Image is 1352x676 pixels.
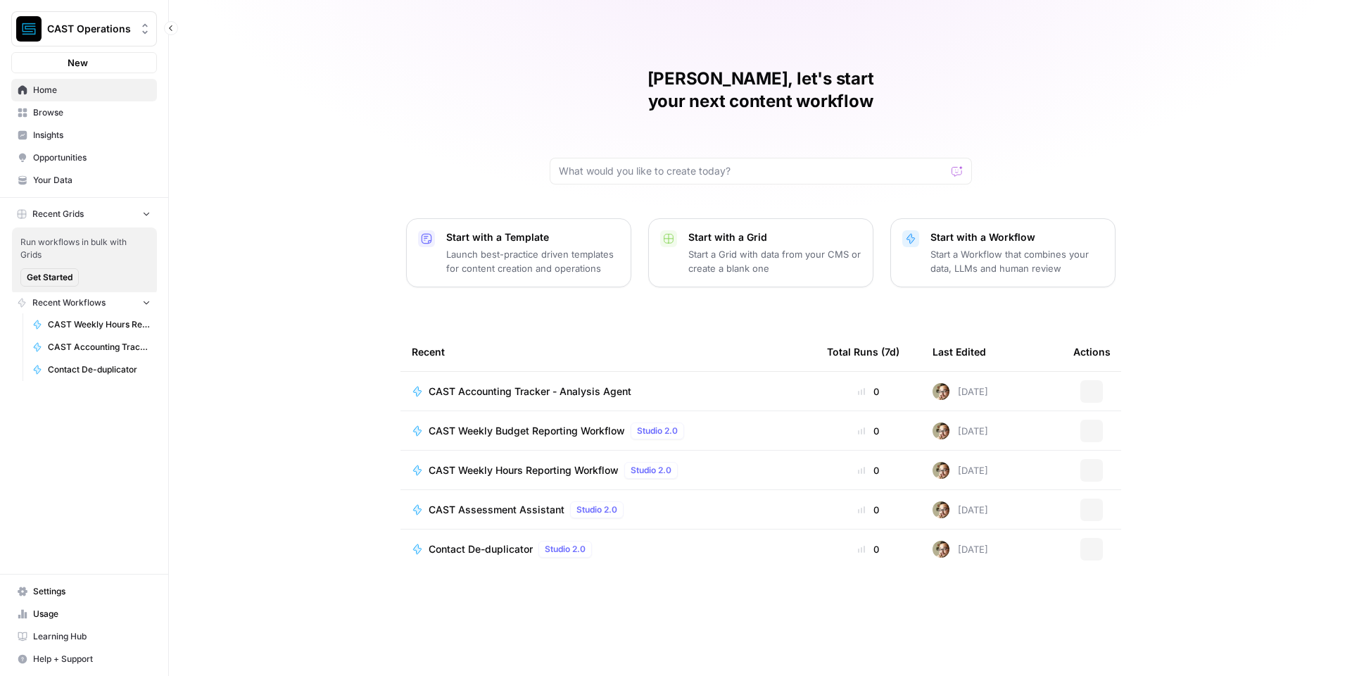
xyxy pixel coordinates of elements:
[1073,332,1111,371] div: Actions
[33,129,151,142] span: Insights
[33,84,151,96] span: Home
[11,292,157,313] button: Recent Workflows
[688,230,861,244] p: Start with a Grid
[827,384,910,399] div: 0
[11,580,157,603] a: Settings
[827,424,910,438] div: 0
[576,503,617,516] span: Studio 2.0
[11,11,157,46] button: Workspace: CAST Operations
[11,146,157,169] a: Opportunities
[412,384,804,399] a: CAST Accounting Tracker - Analysis Agent
[429,503,564,517] span: CAST Assessment Assistant
[48,363,151,376] span: Contact De-duplicator
[631,464,671,477] span: Studio 2.0
[446,247,619,275] p: Launch best-practice driven templates for content creation and operations
[688,247,861,275] p: Start a Grid with data from your CMS or create a blank one
[933,383,988,400] div: [DATE]
[648,218,873,287] button: Start with a GridStart a Grid with data from your CMS or create a blank one
[412,423,804,439] a: CAST Weekly Budget Reporting WorkflowStudio 2.0
[933,332,986,371] div: Last Edited
[827,463,910,477] div: 0
[33,630,151,643] span: Learning Hub
[48,341,151,353] span: CAST Accounting Tracker - Analysis Agent
[20,236,149,261] span: Run workflows in bulk with Grids
[550,68,972,113] h1: [PERSON_NAME], let's start your next content workflow
[16,16,42,42] img: CAST Operations Logo
[20,268,79,287] button: Get Started
[11,101,157,124] a: Browse
[933,383,949,400] img: dgvnr7e784zoarby4zq8eivda5uh
[11,603,157,625] a: Usage
[412,541,804,558] a: Contact De-duplicatorStudio 2.0
[429,463,619,477] span: CAST Weekly Hours Reporting Workflow
[446,230,619,244] p: Start with a Template
[32,296,106,309] span: Recent Workflows
[11,169,157,192] a: Your Data
[26,358,157,381] a: Contact De-duplicator
[559,164,946,178] input: What would you like to create today?
[47,22,132,36] span: CAST Operations
[933,501,949,518] img: dgvnr7e784zoarby4zq8eivda5uh
[33,653,151,665] span: Help + Support
[827,542,910,556] div: 0
[545,543,586,556] span: Studio 2.0
[933,423,988,439] div: [DATE]
[412,501,804,518] a: CAST Assessment AssistantStudio 2.0
[68,56,88,70] span: New
[933,462,949,479] img: dgvnr7e784zoarby4zq8eivda5uh
[48,318,151,331] span: CAST Weekly Hours Reporting Workflow
[32,208,84,220] span: Recent Grids
[933,541,988,558] div: [DATE]
[933,541,949,558] img: dgvnr7e784zoarby4zq8eivda5uh
[11,648,157,670] button: Help + Support
[33,585,151,598] span: Settings
[11,79,157,101] a: Home
[11,625,157,648] a: Learning Hub
[11,52,157,73] button: New
[827,332,899,371] div: Total Runs (7d)
[33,151,151,164] span: Opportunities
[27,271,72,284] span: Get Started
[637,425,678,437] span: Studio 2.0
[33,106,151,119] span: Browse
[933,423,949,439] img: dgvnr7e784zoarby4zq8eivda5uh
[933,501,988,518] div: [DATE]
[827,503,910,517] div: 0
[33,174,151,187] span: Your Data
[930,230,1104,244] p: Start with a Workflow
[11,204,157,225] button: Recent Grids
[412,462,804,479] a: CAST Weekly Hours Reporting WorkflowStudio 2.0
[406,218,631,287] button: Start with a TemplateLaunch best-practice driven templates for content creation and operations
[429,424,625,438] span: CAST Weekly Budget Reporting Workflow
[429,384,631,399] span: CAST Accounting Tracker - Analysis Agent
[33,608,151,620] span: Usage
[26,336,157,358] a: CAST Accounting Tracker - Analysis Agent
[930,247,1104,275] p: Start a Workflow that combines your data, LLMs and human review
[11,124,157,146] a: Insights
[429,542,533,556] span: Contact De-duplicator
[412,332,804,371] div: Recent
[26,313,157,336] a: CAST Weekly Hours Reporting Workflow
[933,462,988,479] div: [DATE]
[890,218,1116,287] button: Start with a WorkflowStart a Workflow that combines your data, LLMs and human review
